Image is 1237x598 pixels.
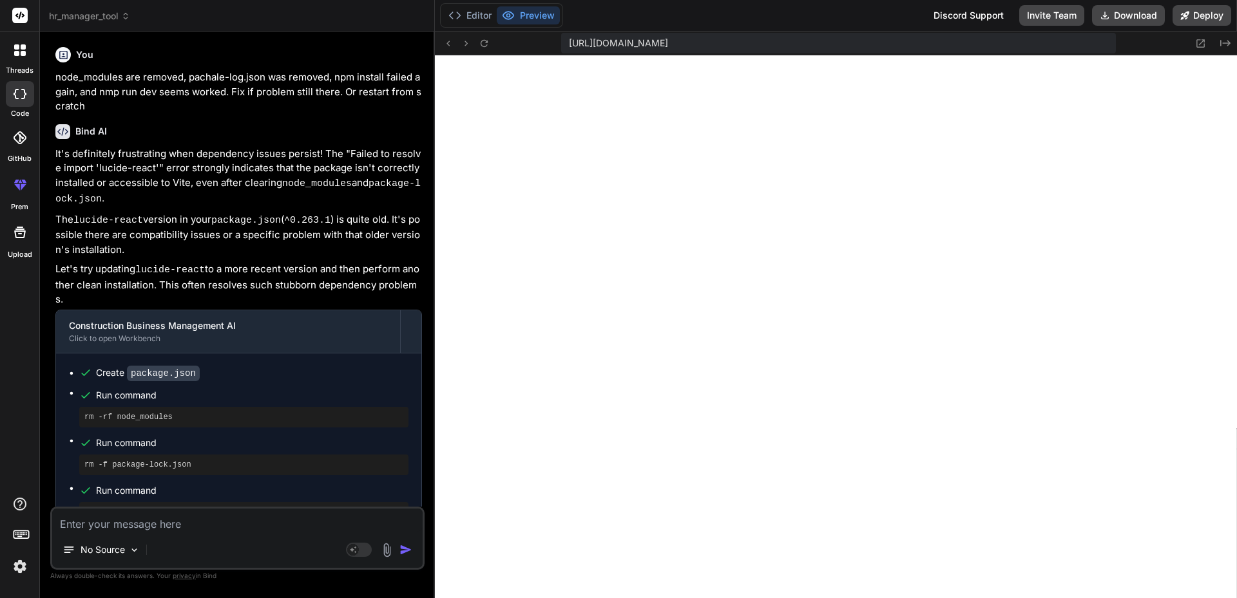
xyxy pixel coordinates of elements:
[282,178,352,189] code: node_modules
[1019,5,1084,26] button: Invite Team
[497,6,560,24] button: Preview
[443,6,497,24] button: Editor
[1173,5,1231,26] button: Deploy
[69,333,387,344] div: Click to open Workbench
[55,262,422,307] p: Let's try updating to a more recent version and then perform another clean installation. This oft...
[96,436,408,449] span: Run command
[81,543,125,556] p: No Source
[76,48,93,61] h6: You
[129,545,140,556] img: Pick Models
[6,65,34,76] label: threads
[55,70,422,114] p: node_modules are removed, pachale-log.json was removed, npm install failed again, and nmp run dev...
[284,215,331,226] code: ^0.263.1
[84,460,403,470] pre: rm -f package-lock.json
[8,249,32,260] label: Upload
[56,310,400,353] button: Construction Business Management AIClick to open Workbench
[55,212,422,257] p: The version in your ( ) is quite old. It's possible there are compatibility issues or a specific ...
[435,55,1237,598] iframe: Preview
[135,265,205,276] code: lucide-react
[49,10,130,23] span: hr_manager_tool
[569,37,668,50] span: [URL][DOMAIN_NAME]
[9,556,31,577] img: settings
[55,147,422,207] p: It's definitely frustrating when dependency issues persist! The "Failed to resolve import 'lucide...
[69,319,387,332] div: Construction Business Management AI
[379,543,394,557] img: attachment
[11,201,28,212] label: prem
[96,366,200,380] div: Create
[96,484,408,497] span: Run command
[399,543,412,556] img: icon
[50,570,425,582] p: Always double-check its answers. Your in Bind
[8,153,32,164] label: GitHub
[84,412,403,422] pre: rm -rf node_modules
[96,389,408,402] span: Run command
[73,215,143,226] code: lucide-react
[211,215,281,226] code: package.json
[926,5,1012,26] div: Discord Support
[75,125,107,138] h6: Bind AI
[173,572,196,579] span: privacy
[11,108,29,119] label: code
[1092,5,1165,26] button: Download
[127,366,200,381] code: package.json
